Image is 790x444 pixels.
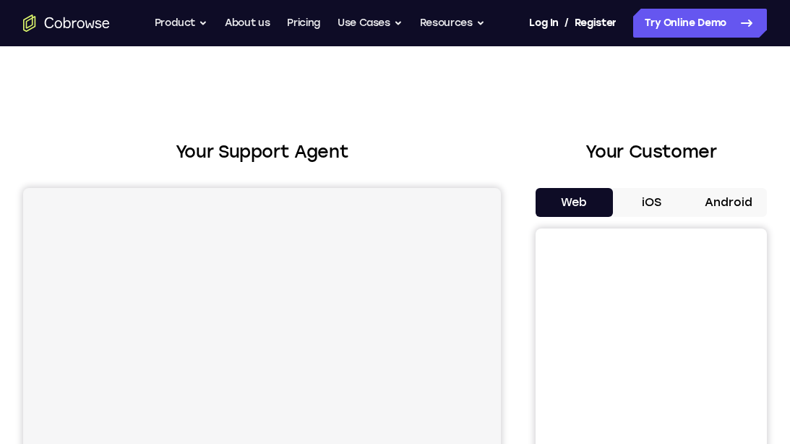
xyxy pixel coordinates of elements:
button: Resources [420,9,485,38]
button: Use Cases [338,9,403,38]
h2: Your Support Agent [23,139,501,165]
a: Register [575,9,617,38]
button: Android [690,188,767,217]
a: Try Online Demo [633,9,767,38]
a: Go to the home page [23,14,110,32]
button: iOS [613,188,690,217]
a: Pricing [287,9,320,38]
button: Web [536,188,613,217]
span: / [564,14,569,32]
button: Product [155,9,208,38]
h2: Your Customer [536,139,767,165]
a: Log In [529,9,558,38]
a: About us [225,9,270,38]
